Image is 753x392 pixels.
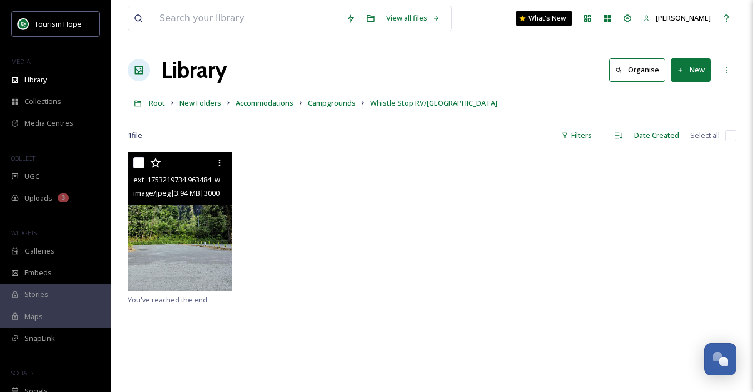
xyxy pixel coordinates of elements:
a: Whistle Stop RV/[GEOGRAPHIC_DATA] [370,96,497,110]
span: SnapLink [24,333,55,344]
a: What's New [516,11,572,26]
span: Campgrounds [308,98,356,108]
span: Embeds [24,267,52,278]
button: Organise [609,58,665,81]
span: Whistle Stop RV/[GEOGRAPHIC_DATA] [370,98,497,108]
div: Filters [556,125,597,146]
button: Open Chat [704,343,736,375]
span: New Folders [179,98,221,108]
a: Root [149,96,165,110]
a: New Folders [179,96,221,110]
span: Root [149,98,165,108]
span: Media Centres [24,118,73,128]
span: Galleries [24,246,54,256]
span: Stories [24,289,48,300]
div: 3 [58,193,69,202]
span: ext_1753219734.963484_whistlestoprv@gmail.com-9cbcd302-2718-401e-a4c7-0a40724aa353~1.jpg [133,174,455,185]
span: Select all [690,130,720,141]
span: MEDIA [11,57,31,66]
img: logo.png [18,18,29,29]
span: Accommodations [236,98,293,108]
span: You've reached the end [128,295,207,305]
span: Library [24,75,47,85]
a: Campgrounds [308,96,356,110]
span: Tourism Hope [34,19,82,29]
span: SOCIALS [11,369,33,377]
a: Organise [609,58,671,81]
span: [PERSON_NAME] [656,13,711,23]
img: ext_1753219734.963484_whistlestoprv@gmail.com-9cbcd302-2718-401e-a4c7-0a40724aa353~1.jpg [128,152,232,291]
a: View all files [381,7,446,29]
span: Uploads [24,193,52,204]
a: [PERSON_NAME] [637,7,716,29]
span: COLLECT [11,154,35,162]
span: image/jpeg | 3.94 MB | 3000 x 4000 [133,187,239,198]
a: Accommodations [236,96,293,110]
span: WIDGETS [11,229,37,237]
span: UGC [24,171,39,182]
span: Maps [24,311,43,322]
button: New [671,58,711,81]
span: 1 file [128,130,142,141]
a: Library [161,53,227,87]
input: Search your library [154,6,341,31]
span: Collections [24,96,61,107]
div: Date Created [629,125,685,146]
